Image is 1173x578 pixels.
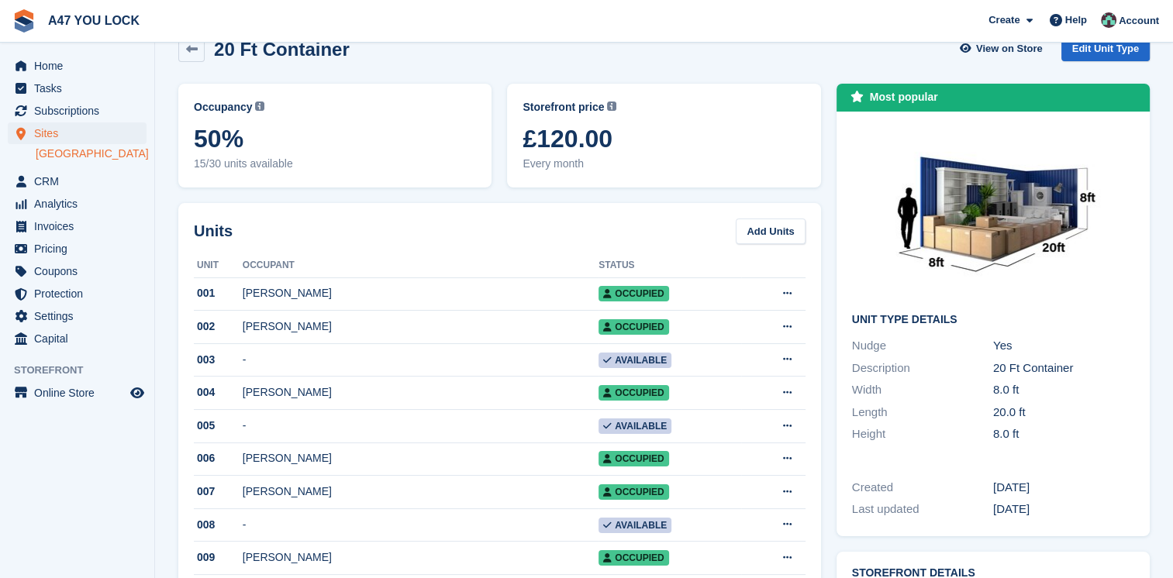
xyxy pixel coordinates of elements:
[607,101,616,111] img: icon-info-grey-7440780725fd019a000dd9b08b2336e03edf1995a4989e88bcd33f0948082b44.svg
[34,215,127,237] span: Invoices
[194,450,243,466] div: 006
[194,418,243,434] div: 005
[14,363,154,378] span: Storefront
[852,314,1134,326] h2: Unit Type details
[599,518,671,533] span: Available
[599,484,668,500] span: Occupied
[34,170,127,192] span: CRM
[8,283,147,304] a: menu
[523,156,805,172] span: Every month
[976,41,1043,57] span: View on Store
[243,318,599,335] div: [PERSON_NAME]
[8,215,147,237] a: menu
[599,385,668,401] span: Occupied
[194,253,243,278] th: Unit
[988,12,1019,28] span: Create
[599,451,668,466] span: Occupied
[599,253,741,278] th: Status
[1119,13,1159,29] span: Account
[243,450,599,466] div: [PERSON_NAME]
[194,99,252,115] span: Occupancy
[34,55,127,77] span: Home
[194,219,233,243] h2: Units
[42,8,146,33] a: A47 YOU LOCK
[852,501,993,518] div: Last updated
[870,89,938,105] div: Most popular
[993,479,1134,497] div: [DATE]
[8,260,147,282] a: menu
[8,382,147,404] a: menu
[8,238,147,260] a: menu
[958,36,1049,61] a: View on Store
[993,381,1134,399] div: 8.0 ft
[34,100,127,122] span: Subscriptions
[993,425,1134,443] div: 8.0 ft
[8,193,147,215] a: menu
[194,517,243,533] div: 008
[194,285,243,301] div: 001
[852,337,993,355] div: Nudge
[194,352,243,368] div: 003
[8,170,147,192] a: menu
[34,382,127,404] span: Online Store
[993,501,1134,518] div: [DATE]
[194,483,243,500] div: 007
[34,77,127,99] span: Tasks
[523,99,604,115] span: Storefront price
[1061,36,1150,61] a: Edit Unit Type
[128,384,147,402] a: Preview store
[255,101,264,111] img: icon-info-grey-7440780725fd019a000dd9b08b2336e03edf1995a4989e88bcd33f0948082b44.svg
[599,550,668,566] span: Occupied
[8,328,147,349] a: menu
[8,55,147,77] a: menu
[34,328,127,349] span: Capital
[993,360,1134,377] div: 20 Ft Container
[194,318,243,335] div: 002
[736,218,805,244] a: Add Units
[877,127,1109,301] img: 20-ft-container%20(34).jpg
[34,193,127,215] span: Analytics
[243,343,599,377] td: -
[852,360,993,377] div: Description
[8,305,147,327] a: menu
[8,100,147,122] a: menu
[1101,12,1116,28] img: Lisa Alston
[194,384,243,401] div: 004
[852,479,993,497] div: Created
[8,77,147,99] a: menu
[194,549,243,566] div: 009
[993,337,1134,355] div: Yes
[852,404,993,421] div: Length
[34,122,127,144] span: Sites
[599,418,671,434] span: Available
[852,381,993,399] div: Width
[243,483,599,500] div: [PERSON_NAME]
[852,425,993,443] div: Height
[12,9,36,33] img: stora-icon-8386f47178a22dfd0bd8f6a31ec36ba5ce8667c1dd55bd0f319d3a0aa187defe.svg
[194,156,476,172] span: 15/30 units available
[194,125,476,153] span: 50%
[993,404,1134,421] div: 20.0 ft
[36,146,147,161] a: [GEOGRAPHIC_DATA]
[214,39,350,60] h2: 20 Ft Container
[243,285,599,301] div: [PERSON_NAME]
[243,508,599,542] td: -
[34,305,127,327] span: Settings
[34,260,127,282] span: Coupons
[599,353,671,368] span: Available
[243,253,599,278] th: Occupant
[243,410,599,443] td: -
[8,122,147,144] a: menu
[1065,12,1087,28] span: Help
[34,283,127,304] span: Protection
[243,549,599,566] div: [PERSON_NAME]
[243,384,599,401] div: [PERSON_NAME]
[599,286,668,301] span: Occupied
[523,125,805,153] span: £120.00
[599,319,668,335] span: Occupied
[34,238,127,260] span: Pricing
